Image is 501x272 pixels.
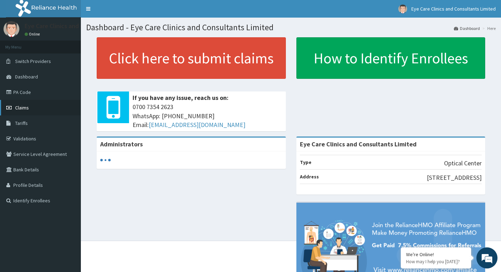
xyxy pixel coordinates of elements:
p: Eye Care Clinics and Consultants Limited [25,23,136,29]
b: Type [300,159,311,165]
span: Switch Providers [15,58,51,64]
a: [EMAIL_ADDRESS][DOMAIN_NAME] [149,121,245,129]
p: How may I help you today? [406,259,466,265]
a: Click here to submit claims [97,37,286,79]
img: User Image [398,5,407,13]
img: User Image [4,21,19,37]
b: If you have any issue, reach us on: [133,94,229,102]
strong: Eye Care Clinics and Consultants Limited [300,140,417,148]
a: How to Identify Enrollees [296,37,486,79]
a: Dashboard [454,25,480,31]
p: [STREET_ADDRESS] [427,173,482,182]
span: 0700 7354 2623 WhatsApp: [PHONE_NUMBER] Email: [133,102,282,129]
span: Claims [15,105,29,111]
span: Eye Care Clinics and Consultants Limited [411,6,496,12]
p: Optical Center [444,159,482,168]
b: Administrators [100,140,143,148]
li: Here [481,25,496,31]
span: Dashboard [15,74,38,80]
div: We're Online! [406,251,466,258]
svg: audio-loading [100,155,111,165]
b: Address [300,173,319,180]
span: Tariffs [15,120,28,126]
h1: Dashboard - Eye Care Clinics and Consultants Limited [86,23,496,32]
a: Online [25,32,41,37]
